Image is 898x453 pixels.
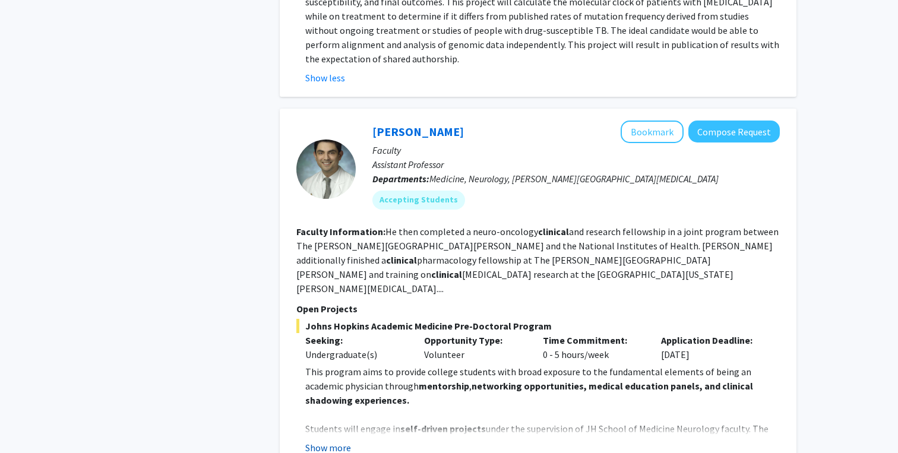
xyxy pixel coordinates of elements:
[543,333,644,347] p: Time Commitment:
[424,333,525,347] p: Opportunity Type:
[372,191,465,210] mat-chip: Accepting Students
[305,365,780,407] p: This program aims to provide college students with broad exposure to the fundamental elements of ...
[296,319,780,333] span: Johns Hopkins Academic Medicine Pre-Doctoral Program
[296,226,385,237] b: Faculty Information:
[621,121,684,143] button: Add Carlos Romo to Bookmarks
[400,423,486,435] strong: self-driven projects
[305,333,406,347] p: Seeking:
[305,71,345,85] button: Show less
[652,333,771,362] div: [DATE]
[429,173,719,185] span: Medicine, Neurology, [PERSON_NAME][GEOGRAPHIC_DATA][MEDICAL_DATA]
[419,380,469,392] strong: mentorship
[296,302,780,316] p: Open Projects
[415,333,534,362] div: Volunteer
[661,333,762,347] p: Application Deadline:
[538,226,569,237] b: clinical
[9,400,50,444] iframe: Chat
[431,268,462,280] b: clinical
[296,226,779,294] fg-read-more: He then completed a neuro-oncology and research fellowship in a joint program between The [PERSON...
[305,380,753,406] strong: networking opportunities, medical education panels, and clinical shadowing experiences.
[372,143,780,157] p: Faculty
[305,347,406,362] div: Undergraduate(s)
[386,254,417,266] b: clinical
[688,121,780,142] button: Compose Request to Carlos Romo
[534,333,653,362] div: 0 - 5 hours/week
[372,157,780,172] p: Assistant Professor
[372,173,429,185] b: Departments:
[372,124,464,139] a: [PERSON_NAME]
